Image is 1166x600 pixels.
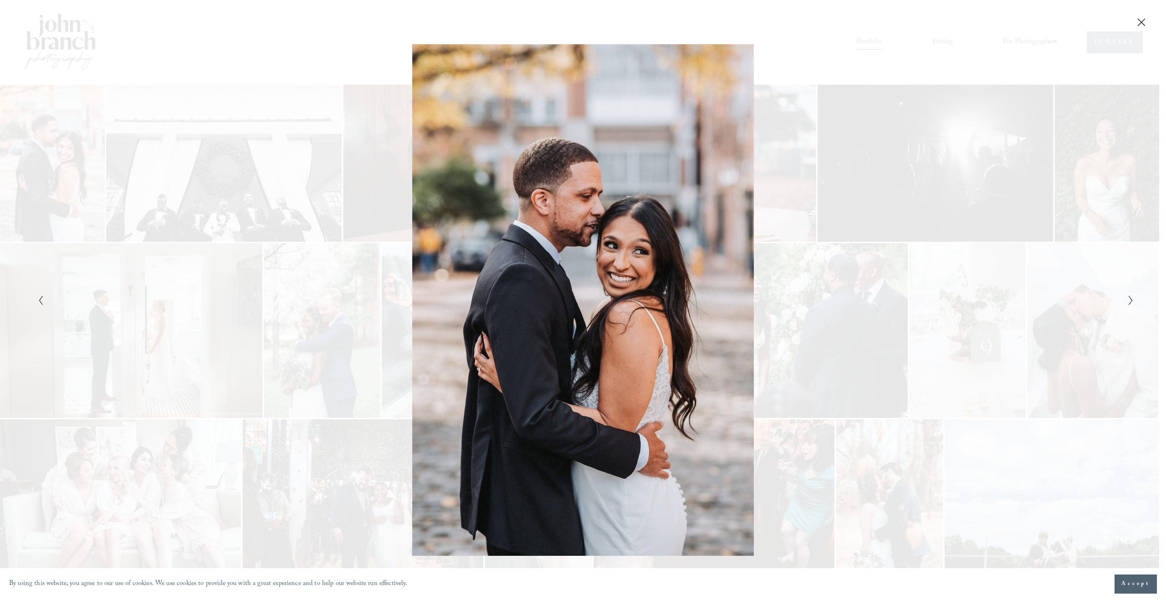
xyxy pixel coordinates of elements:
button: Accept [1115,575,1157,594]
button: Next Slide [1125,295,1131,305]
span: Accept [1121,580,1150,589]
button: Previous Slide [35,295,41,305]
p: By using this website, you agree to our use of cookies. We use cookies to provide you with a grea... [9,578,408,591]
button: Close [1134,17,1149,27]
